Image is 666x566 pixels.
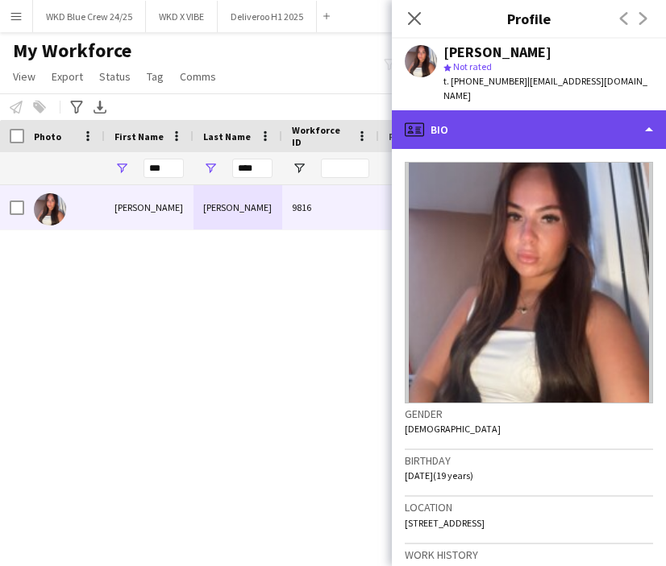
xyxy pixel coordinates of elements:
a: Status [93,66,137,87]
h3: Profile [392,8,666,29]
app-action-btn: Advanced filters [67,97,86,117]
span: Status [99,69,131,84]
span: Not rated [453,60,492,72]
input: Workforce ID Filter Input [321,159,369,178]
img: Crew avatar or photo [405,162,653,403]
a: Tag [140,66,170,87]
div: [PERSON_NAME] [105,185,194,229]
div: 9816 [282,185,379,229]
span: Comms [180,69,216,84]
span: Tag [147,69,164,84]
button: WKD X VIBE [146,1,218,32]
span: [DATE] (19 years) [405,469,473,481]
span: t. [PHONE_NUMBER] [443,75,527,87]
div: [PERSON_NAME] [194,185,282,229]
span: My Workforce [13,39,131,63]
span: First Name [114,130,164,143]
a: Comms [173,66,223,87]
h3: Work history [405,547,653,562]
button: Deliveroo H1 2025 [218,1,317,32]
span: [DEMOGRAPHIC_DATA] [405,423,501,435]
a: View [6,66,42,87]
h3: Location [405,500,653,514]
input: Last Name Filter Input [232,159,273,178]
input: First Name Filter Input [144,159,184,178]
span: Rating [389,130,419,143]
button: Open Filter Menu [203,161,218,176]
span: View [13,69,35,84]
span: Workforce ID [292,124,350,148]
img: olivia chisholm [34,193,66,225]
span: Last Name [203,130,251,143]
div: [PERSON_NAME] [443,45,552,60]
button: WKD Blue Crew 24/25 [33,1,146,32]
span: Photo [34,130,61,143]
button: Open Filter Menu [292,161,306,176]
a: Export [45,66,89,87]
span: | [EMAIL_ADDRESS][DOMAIN_NAME] [443,75,647,101]
app-action-btn: Export XLSX [90,97,110,117]
div: Bio [392,110,666,149]
span: Export [52,69,83,84]
span: [STREET_ADDRESS] [405,517,485,529]
button: Open Filter Menu [114,161,129,176]
h3: Birthday [405,453,653,468]
h3: Gender [405,407,653,421]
